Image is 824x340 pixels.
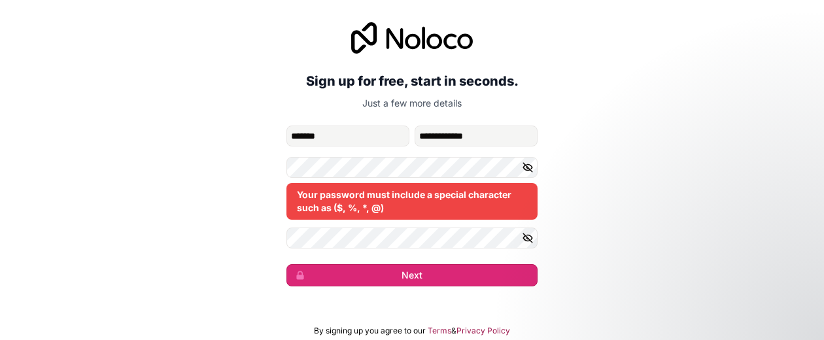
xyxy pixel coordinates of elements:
[415,126,538,146] input: family-name
[286,157,538,178] input: Password
[314,326,426,336] span: By signing up you agree to our
[451,326,456,336] span: &
[562,242,824,333] iframe: Intercom notifications message
[286,97,538,110] p: Just a few more details
[286,228,538,248] input: Confirm password
[286,69,538,93] h2: Sign up for free, start in seconds.
[286,126,409,146] input: given-name
[456,326,510,336] a: Privacy Policy
[286,264,538,286] button: Next
[286,183,538,220] div: Your password must include a special character such as ($, %, *, @)
[428,326,451,336] a: Terms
